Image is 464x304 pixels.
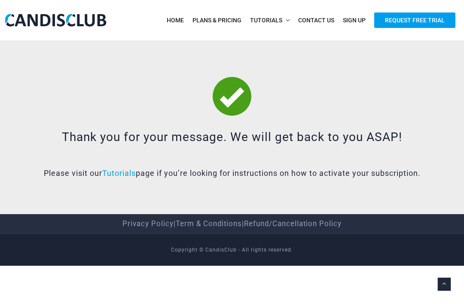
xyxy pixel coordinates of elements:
a: Term & Conditions [176,219,242,228]
span: Sign Up [343,17,366,24]
a: Privacy Policy [122,219,174,228]
a: Refund/Cancellation Policy [244,219,342,228]
span: Contact Us [298,17,334,24]
a: Tutorials [102,169,136,178]
span: Please visit our page if you’re looking for instructions on how to activate your subscription. [44,169,421,178]
a: Back to top [437,277,451,291]
span: Request Free Trial [374,12,455,28]
span: Thank you for your message. We will get back to you ASAP! [62,130,402,144]
img: CandisClub [4,13,107,28]
span: Home [167,17,184,24]
a: Sign Up [339,12,370,29]
a: Tutorials [246,12,294,29]
span: Plans & Pricing [192,17,241,24]
a: Home [162,12,188,29]
img: tick [213,77,251,116]
a: Plans & Pricing [188,12,246,29]
a: Contact Us [294,12,339,29]
span: Tutorials [250,17,282,24]
center: | | [13,218,451,229]
a: Request Free Trial [370,12,460,29]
